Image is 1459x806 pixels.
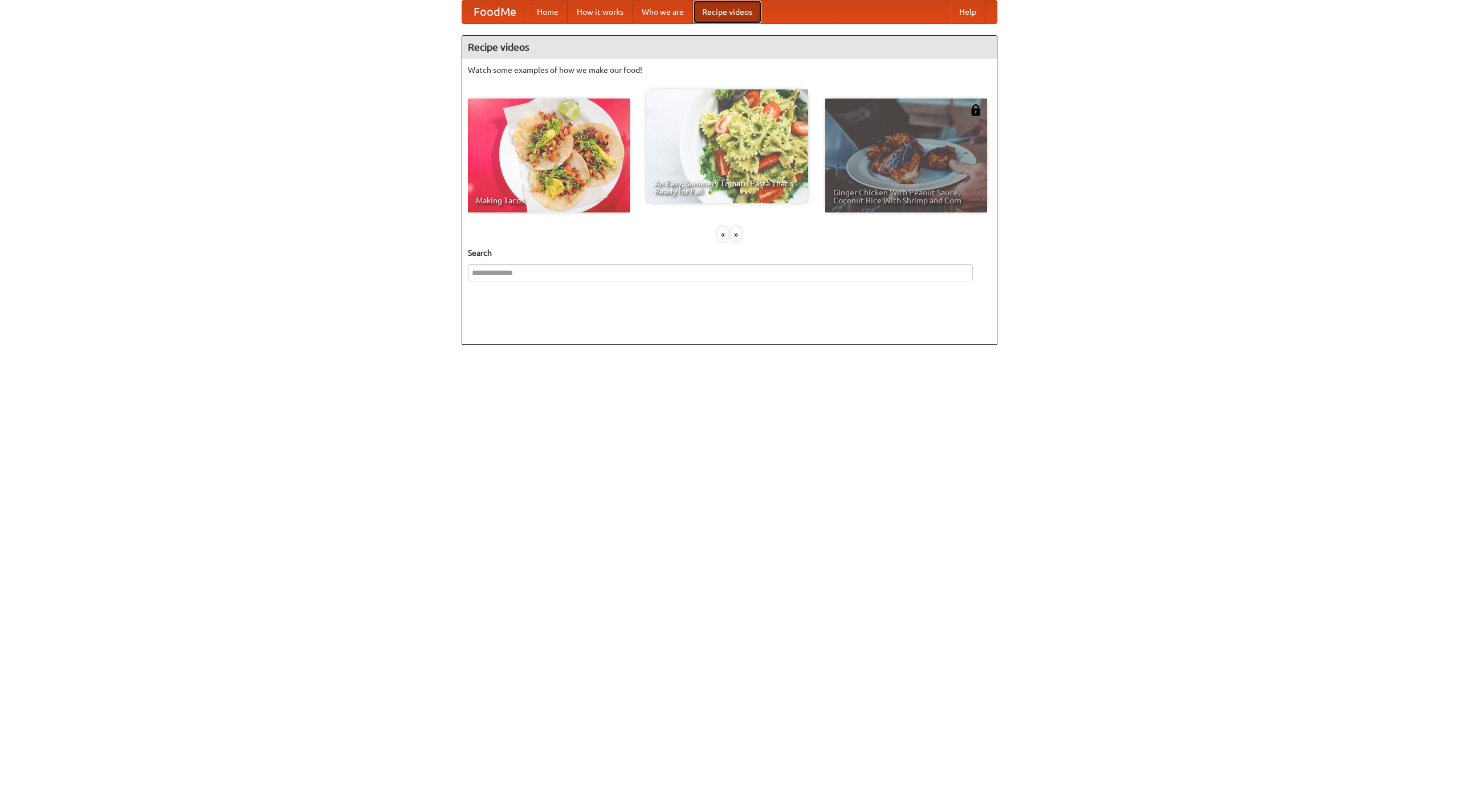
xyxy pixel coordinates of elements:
img: 483408.png [970,104,981,116]
div: » [731,227,741,242]
span: Making Tacos [476,197,622,204]
a: How it works [568,1,633,23]
a: Help [950,1,985,23]
h4: Recipe videos [462,36,997,59]
h5: Search [468,247,991,259]
p: Watch some examples of how we make our food! [468,64,991,76]
a: Recipe videos [693,1,761,23]
a: FoodMe [462,1,528,23]
a: Who we are [633,1,693,23]
a: Home [528,1,568,23]
a: An Easy, Summery Tomato Pasta That's Ready for Fall [646,89,808,203]
span: An Easy, Summery Tomato Pasta That's Ready for Fall [654,179,800,195]
a: Making Tacos [468,99,630,212]
div: « [718,227,728,242]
